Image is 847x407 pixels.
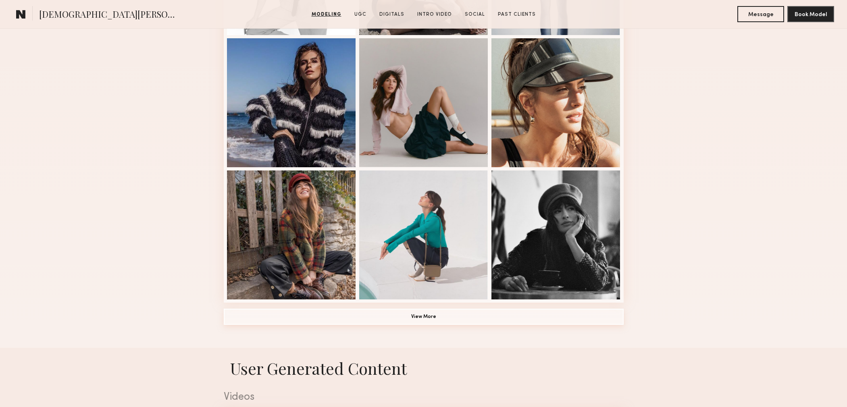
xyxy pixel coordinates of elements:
span: [DEMOGRAPHIC_DATA][PERSON_NAME] [39,8,179,22]
h1: User Generated Content [217,357,630,379]
a: Modeling [308,11,345,18]
a: Social [462,11,488,18]
a: UGC [351,11,370,18]
a: Past Clients [495,11,539,18]
a: Digitals [376,11,408,18]
div: Videos [224,392,624,403]
a: Intro Video [414,11,455,18]
button: Book Model [787,6,834,22]
button: Message [737,6,784,22]
button: View More [224,309,624,325]
a: Book Model [787,10,834,17]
